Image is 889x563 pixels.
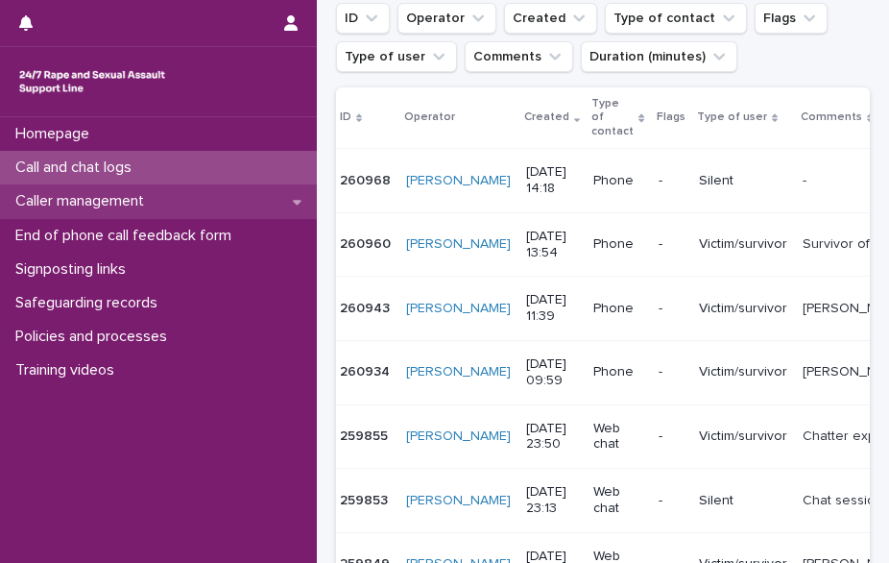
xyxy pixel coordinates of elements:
button: Flags [755,3,828,34]
p: [DATE] 13:54 [526,229,578,261]
img: rhQMoQhaT3yELyF149Cw [15,62,169,101]
p: ID [340,107,351,128]
p: Operator [404,107,455,128]
p: Training videos [8,361,130,379]
a: [PERSON_NAME] [406,428,511,445]
p: 260943 [340,297,394,317]
p: - [659,236,684,253]
p: Homepage [8,125,105,143]
button: Created [504,3,597,34]
p: Policies and processes [8,328,182,346]
p: Phone [593,236,642,253]
p: Victim/survivor [699,301,787,317]
p: - [659,364,684,380]
p: 260968 [340,169,395,189]
p: - [803,169,810,189]
p: [DATE] 09:59 [526,356,578,389]
p: Victim/survivor [699,428,787,445]
p: 259855 [340,425,392,445]
button: Type of user [336,41,457,72]
button: Duration (minutes) [581,41,737,72]
p: Created [524,107,569,128]
p: 260934 [340,360,394,380]
p: - [659,493,684,509]
button: Type of contact [605,3,747,34]
p: Type of user [697,107,767,128]
p: Silent [699,173,787,189]
p: Web chat [593,421,642,453]
p: Call and chat logs [8,159,147,177]
p: 260960 [340,233,395,253]
a: [PERSON_NAME] [406,236,511,253]
p: Safeguarding records [8,294,173,312]
p: 259853 [340,489,392,509]
a: [PERSON_NAME] [406,173,511,189]
p: Signposting links [8,260,141,279]
p: Phone [593,173,642,189]
button: ID [336,3,390,34]
p: End of phone call feedback form [8,227,247,245]
p: [DATE] 11:39 [526,292,578,325]
p: - [659,301,684,317]
p: Silent [699,493,787,509]
p: Victim/survivor [699,236,787,253]
p: [DATE] 14:18 [526,164,578,197]
p: Caller management [8,192,159,210]
p: Phone [593,364,642,380]
button: Comments [465,41,573,72]
p: Phone [593,301,642,317]
p: Type of contact [591,93,634,142]
a: [PERSON_NAME] [406,493,511,509]
button: Operator [397,3,496,34]
p: Victim/survivor [699,364,787,380]
a: [PERSON_NAME] [406,364,511,380]
a: [PERSON_NAME] [406,301,511,317]
p: - [659,173,684,189]
p: Web chat [593,484,642,517]
p: [DATE] 23:13 [526,484,578,517]
p: Flags [657,107,685,128]
p: Comments [801,107,862,128]
p: - [659,428,684,445]
p: [DATE] 23:50 [526,421,578,453]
